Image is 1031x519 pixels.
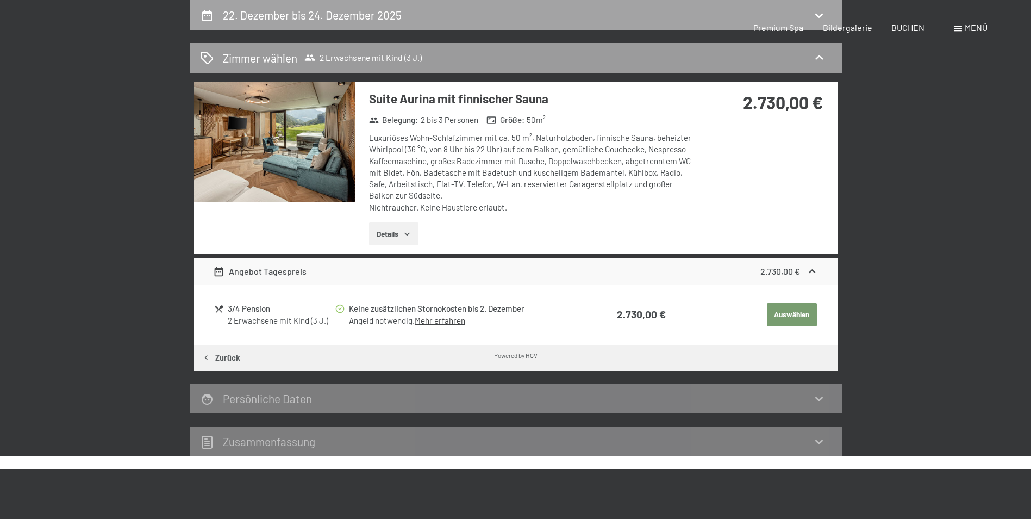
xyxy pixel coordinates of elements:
strong: 2.730,00 € [743,92,823,113]
div: 2 Erwachsene mit Kind (3 J.) [228,315,334,326]
a: Bildergalerie [823,22,872,33]
div: Angeld notwendig. [349,315,575,326]
span: 50 m² [527,114,546,126]
button: Auswählen [767,303,817,327]
button: Details [369,222,418,246]
strong: 2.730,00 € [760,266,800,276]
div: Angebot Tagespreis [213,265,307,278]
strong: 2.730,00 € [617,308,666,320]
strong: Größe : [486,114,524,126]
span: Menü [965,22,988,33]
h2: Zimmer wählen [223,50,297,66]
span: 2 bis 3 Personen [421,114,478,126]
h2: 22. Dezember bis 24. Dezember 2025 [223,8,402,22]
a: Premium Spa [753,22,803,33]
button: Zurück [194,345,248,371]
strong: Belegung : [369,114,418,126]
div: Luxuriöses Wohn-Schlafzimmer mit ca. 50 m², Naturholzboden, finnische Sauna, beheizter Whirlpool ... [369,132,692,213]
h3: Suite Aurina mit finnischer Sauna [369,90,692,107]
div: Keine zusätzlichen Stornokosten bis 2. Dezember [349,302,575,315]
a: BUCHEN [891,22,924,33]
span: 2 Erwachsene mit Kind (3 J.) [304,52,422,63]
h2: Zusammen­fassung [223,435,315,448]
a: Mehr erfahren [415,316,465,325]
div: 3/4 Pension [228,302,334,315]
h2: Persönliche Daten [223,392,312,405]
img: mss_renderimg.php [194,82,355,202]
div: Angebot Tagespreis2.730,00 € [194,258,838,285]
div: Powered by HGV [494,351,538,360]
